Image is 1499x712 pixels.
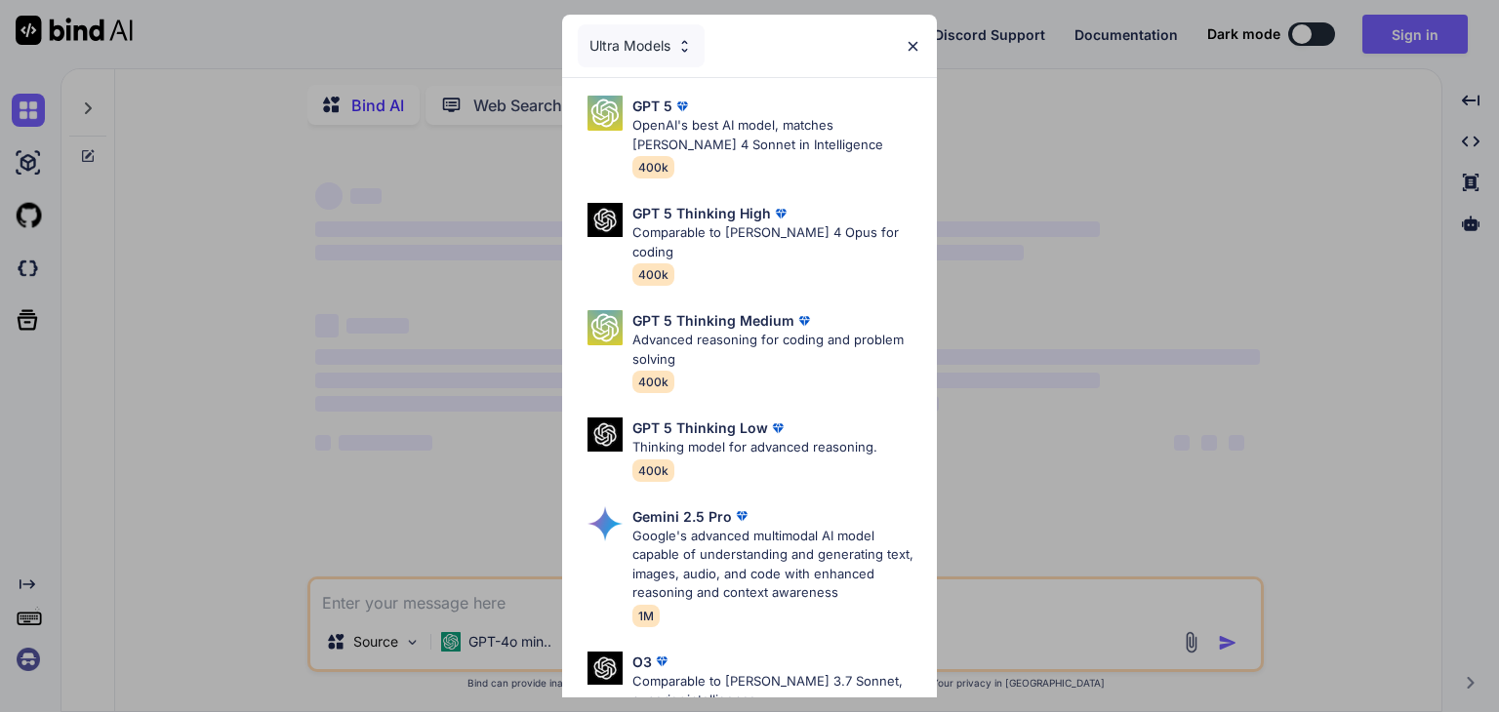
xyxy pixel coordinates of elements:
[587,417,623,452] img: Pick Models
[632,605,660,627] span: 1M
[632,331,921,369] p: Advanced reasoning for coding and problem solving
[587,506,623,541] img: Pick Models
[587,96,623,131] img: Pick Models
[632,263,674,286] span: 400k
[632,459,674,482] span: 400k
[794,311,814,331] img: premium
[632,203,771,223] p: GPT 5 Thinking High
[578,24,705,67] div: Ultra Models
[632,223,921,261] p: Comparable to [PERSON_NAME] 4 Opus for coding
[587,652,623,686] img: Pick Models
[672,97,692,116] img: premium
[768,418,788,438] img: premium
[905,38,921,55] img: close
[632,417,768,438] p: GPT 5 Thinking Low
[587,310,623,345] img: Pick Models
[732,506,751,526] img: premium
[632,672,921,710] p: Comparable to [PERSON_NAME] 3.7 Sonnet, superior intelligence
[632,96,672,116] p: GPT 5
[632,652,652,672] p: O3
[632,438,877,457] p: Thinking model for advanced reasoning.
[632,506,732,527] p: Gemini 2.5 Pro
[632,156,674,178] span: 400k
[587,203,623,237] img: Pick Models
[632,116,921,154] p: OpenAI's best AI model, matches [PERSON_NAME] 4 Sonnet in Intelligence
[632,371,674,393] span: 400k
[632,527,921,603] p: Google's advanced multimodal AI model capable of understanding and generating text, images, audio...
[676,38,693,55] img: Pick Models
[771,204,790,223] img: premium
[652,652,671,671] img: premium
[632,310,794,331] p: GPT 5 Thinking Medium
